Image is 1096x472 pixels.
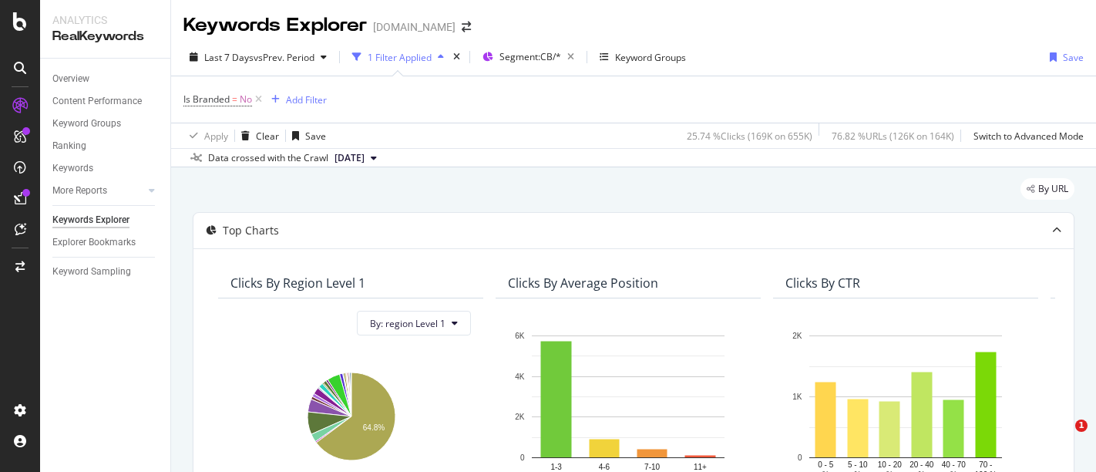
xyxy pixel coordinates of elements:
a: Keyword Sampling [52,264,160,280]
div: RealKeywords [52,28,158,46]
text: 1-3 [550,463,562,471]
span: 2025 Sep. 16th [335,151,365,165]
div: Data crossed with the Crawl [208,151,328,165]
button: [DATE] [328,149,383,167]
span: No [240,89,252,110]
div: Switch to Advanced Mode [973,130,1084,143]
text: 64.8% [363,423,385,432]
button: Add Filter [265,90,327,109]
iframe: Intercom live chat [1044,420,1081,457]
div: Keyword Groups [615,51,686,64]
text: 70 - [979,460,992,469]
div: Ranking [52,138,86,154]
text: 40 - 70 [942,460,967,469]
text: 5 - 10 [848,460,868,469]
div: legacy label [1020,178,1074,200]
span: Segment: CB/* [499,50,561,63]
text: 7-10 [644,463,660,471]
span: 1 [1075,420,1088,432]
a: Explorer Bookmarks [52,234,160,251]
button: Last 7 DaysvsPrev. Period [183,45,333,69]
text: 0 - 5 [818,460,833,469]
div: Keywords Explorer [52,212,129,228]
text: 6K [515,332,525,340]
button: Switch to Advanced Mode [967,123,1084,148]
span: Is Branded [183,93,230,106]
a: Keywords Explorer [52,212,160,228]
div: Keyword Groups [52,116,121,132]
a: Overview [52,71,160,87]
div: Explorer Bookmarks [52,234,136,251]
div: Clicks By Average Position [508,275,658,291]
div: Apply [204,130,228,143]
a: Ranking [52,138,160,154]
span: Last 7 Days [204,51,254,64]
text: 10 - 20 [878,460,903,469]
div: Keywords Explorer [183,12,367,39]
div: 76.82 % URLs ( 126K on 164K ) [832,130,954,143]
div: 25.74 % Clicks ( 169K on 655K ) [687,130,812,143]
text: 1K [792,393,802,401]
div: Save [1063,51,1084,64]
a: Keywords [52,160,160,177]
text: 0 [520,453,525,462]
text: 11+ [694,463,707,471]
div: [DOMAIN_NAME] [373,19,456,35]
div: Clicks By CTR [785,275,860,291]
button: Save [1044,45,1084,69]
div: 1 Filter Applied [368,51,432,64]
button: Keyword Groups [593,45,692,69]
div: Keyword Sampling [52,264,131,280]
div: times [450,49,463,65]
div: Content Performance [52,93,142,110]
div: Clear [256,130,279,143]
button: Clear [235,123,279,148]
div: arrow-right-arrow-left [462,22,471,32]
span: By URL [1038,184,1068,194]
span: vs Prev. Period [254,51,314,64]
button: Save [286,123,326,148]
text: 20 - 40 [909,460,934,469]
a: Keyword Groups [52,116,160,132]
text: 0 [798,453,802,462]
div: Top Charts [223,223,279,238]
div: Keywords [52,160,93,177]
span: = [232,93,237,106]
div: Save [305,130,326,143]
div: Add Filter [286,93,327,106]
button: By: region Level 1 [357,311,471,335]
div: Analytics [52,12,158,28]
a: Content Performance [52,93,160,110]
div: Clicks By region Level 1 [230,275,365,291]
div: More Reports [52,183,107,199]
text: 4K [515,373,525,381]
span: By: region Level 1 [370,317,445,330]
a: More Reports [52,183,144,199]
div: Overview [52,71,89,87]
text: 2K [515,413,525,422]
svg: A chart. [230,365,471,463]
text: 4-6 [599,463,610,471]
text: 2K [792,332,802,340]
button: Segment:CB/* [476,45,580,69]
button: 1 Filter Applied [346,45,450,69]
button: Apply [183,123,228,148]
